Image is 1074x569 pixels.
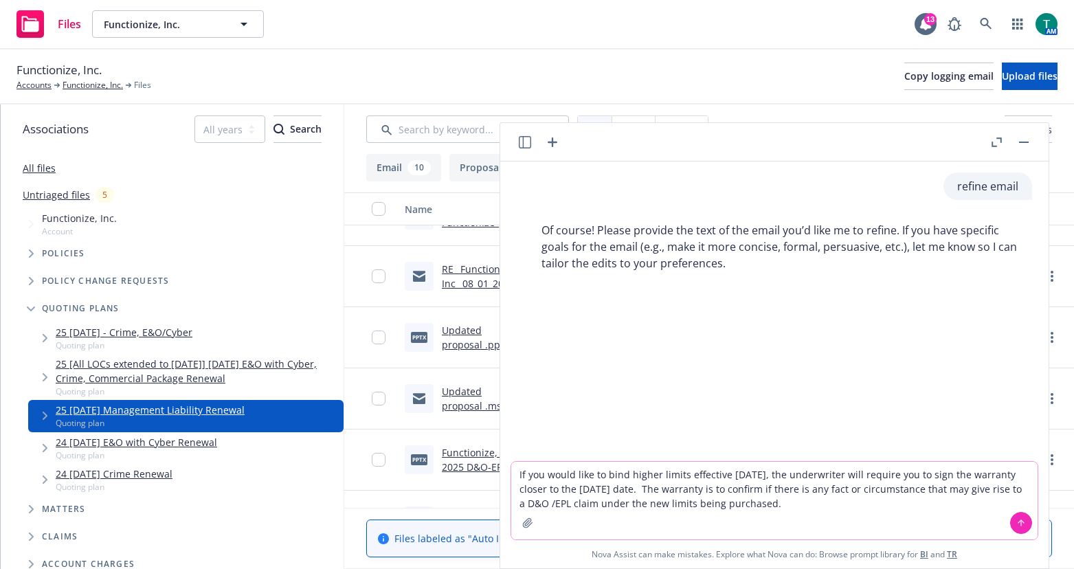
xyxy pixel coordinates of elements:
span: Account [42,225,117,237]
span: Functionize, Inc. [16,61,102,79]
a: more [1044,390,1060,407]
a: Switch app [1004,10,1031,38]
span: Quoting plan [56,449,217,461]
a: Functionize, Inc. [63,79,123,91]
div: 5 [96,187,114,203]
input: Search by keyword... [366,115,569,143]
span: Quoting plan [56,339,192,351]
button: Functionize, Inc. [92,10,264,38]
a: 25 [All LOCs extended to [DATE]] [DATE] E&O with Cyber, Crime, Commercial Package Renewal [56,357,338,386]
span: Upload files [1002,69,1058,82]
span: pptx [411,454,427,465]
a: Updated proposal .pptx [442,324,508,351]
div: 10 [407,160,431,175]
svg: Search [273,124,284,135]
a: Updated proposal .msg [442,385,507,412]
button: Copy logging email [904,63,994,90]
a: more [1044,451,1060,468]
span: Claims [42,533,78,541]
span: Matters [42,505,85,513]
span: Files [623,122,644,136]
input: Select all [372,202,385,216]
p: refine email [957,178,1018,194]
span: Quoting plan [56,386,338,397]
input: Toggle Row Selected [372,331,385,344]
p: Of course! Please provide the text of the email you’d like me to refine. If you have specific goa... [541,222,1018,271]
a: Untriaged files [23,188,90,202]
span: Quoting plans [42,304,120,313]
span: Associations [23,120,89,138]
button: Email [366,154,441,181]
a: 25 [DATE] - Crime, E&O/Cyber [56,325,192,339]
button: Upload files [1002,63,1058,90]
span: Emails [667,122,697,136]
button: Filters [1005,115,1052,143]
a: more [1044,329,1060,346]
span: Functionize, Inc. [104,17,223,32]
span: Files labeled as "Auto ID card" are hidden. [394,531,683,546]
a: 25 [DATE] Management Liability Renewal [56,403,245,417]
div: Search [273,116,322,142]
a: more [1044,268,1060,284]
textarea: If you would like to bind higher limits effective [DATE], the underwriter will require you to sig... [511,462,1038,539]
span: Quoting plan [56,417,245,429]
span: pptx [411,332,427,342]
input: Toggle Row Selected [372,392,385,405]
span: Account charges [42,560,135,568]
span: Policy change requests [42,277,169,285]
button: SearchSearch [273,115,322,143]
button: Name [399,192,524,225]
span: Functionize, Inc. [42,211,117,225]
a: TR [947,548,957,560]
span: Nova Assist can make mistakes. Explore what Nova can do: Browse prompt library for and [592,540,957,568]
a: 24 [DATE] Crime Renewal [56,467,172,481]
a: 24 [DATE] E&O with Cyber Renewal [56,435,217,449]
span: Copy logging email [904,69,994,82]
a: All files [23,161,56,175]
input: Toggle Row Selected [372,269,385,283]
div: 13 [924,13,937,25]
div: Name [405,202,504,216]
a: Functionize, Inc 2025 D&O-EPL Proposal.pptx [442,446,514,488]
button: Proposal [449,154,536,181]
a: RE_ Functionize_ Inc_ 08_01_2025 D&O_EPL Insurance Renewal Proposal.msg [442,263,517,348]
span: Files [58,19,81,30]
a: Search [972,10,1000,38]
span: Files [134,79,151,91]
span: Quoting plan [56,481,172,493]
img: photo [1036,13,1058,35]
a: BI [920,548,928,560]
a: Files [11,5,87,43]
a: Accounts [16,79,52,91]
input: Toggle Row Selected [372,453,385,467]
span: All [589,122,601,136]
span: Policies [42,249,85,258]
a: Report a Bug [941,10,968,38]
